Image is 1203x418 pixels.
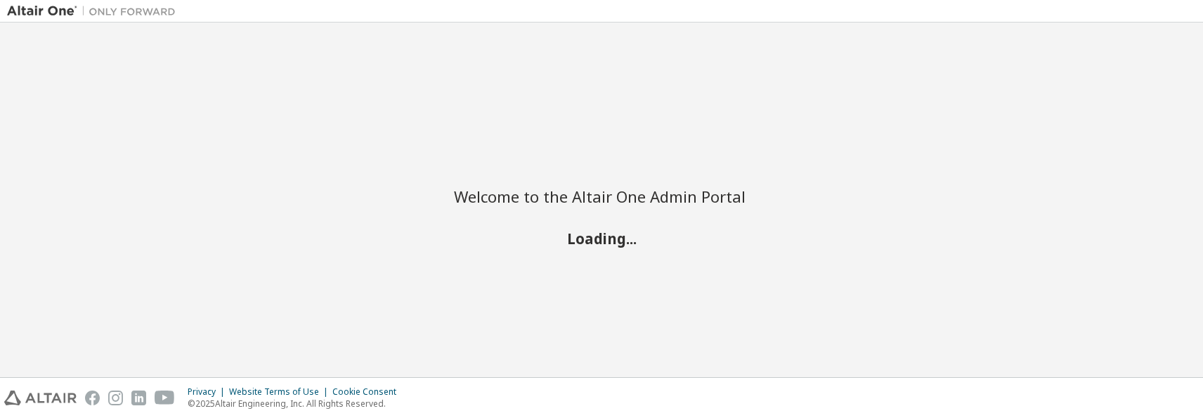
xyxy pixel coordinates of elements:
[332,386,405,398] div: Cookie Consent
[85,391,100,405] img: facebook.svg
[229,386,332,398] div: Website Terms of Use
[7,4,183,18] img: Altair One
[188,398,405,410] p: © 2025 Altair Engineering, Inc. All Rights Reserved.
[188,386,229,398] div: Privacy
[454,229,749,248] h2: Loading...
[131,391,146,405] img: linkedin.svg
[155,391,175,405] img: youtube.svg
[4,391,77,405] img: altair_logo.svg
[454,186,749,206] h2: Welcome to the Altair One Admin Portal
[108,391,123,405] img: instagram.svg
